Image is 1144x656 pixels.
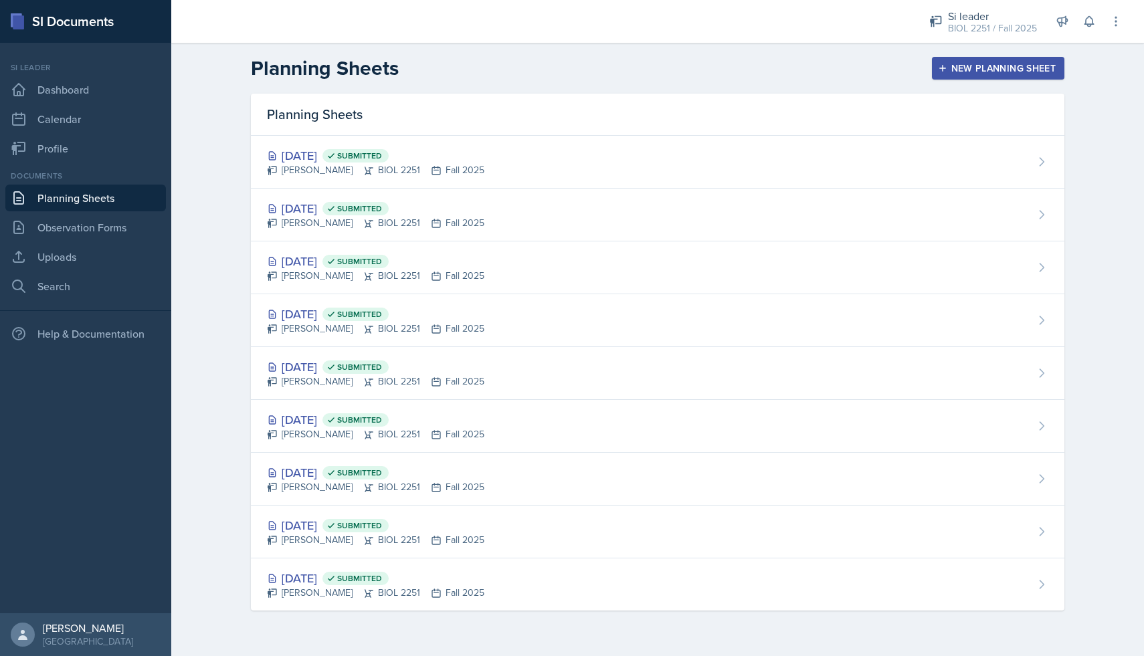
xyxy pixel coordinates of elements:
[337,415,382,425] span: Submitted
[267,199,484,217] div: [DATE]
[251,453,1064,506] a: [DATE] Submitted [PERSON_NAME]BIOL 2251Fall 2025
[267,516,484,534] div: [DATE]
[251,347,1064,400] a: [DATE] Submitted [PERSON_NAME]BIOL 2251Fall 2025
[43,635,133,648] div: [GEOGRAPHIC_DATA]
[5,320,166,347] div: Help & Documentation
[267,411,484,429] div: [DATE]
[337,467,382,478] span: Submitted
[941,63,1056,74] div: New Planning Sheet
[267,163,484,177] div: [PERSON_NAME] BIOL 2251 Fall 2025
[267,146,484,165] div: [DATE]
[337,309,382,320] span: Submitted
[251,56,399,80] h2: Planning Sheets
[267,305,484,323] div: [DATE]
[267,252,484,270] div: [DATE]
[267,374,484,389] div: [PERSON_NAME] BIOL 2251 Fall 2025
[251,294,1064,347] a: [DATE] Submitted [PERSON_NAME]BIOL 2251Fall 2025
[251,189,1064,241] a: [DATE] Submitted [PERSON_NAME]BIOL 2251Fall 2025
[251,94,1064,136] div: Planning Sheets
[5,106,166,132] a: Calendar
[251,558,1064,611] a: [DATE] Submitted [PERSON_NAME]BIOL 2251Fall 2025
[337,203,382,214] span: Submitted
[337,256,382,267] span: Submitted
[267,463,484,481] div: [DATE]
[267,358,484,376] div: [DATE]
[267,322,484,336] div: [PERSON_NAME] BIOL 2251 Fall 2025
[5,273,166,300] a: Search
[267,269,484,283] div: [PERSON_NAME] BIOL 2251 Fall 2025
[251,506,1064,558] a: [DATE] Submitted [PERSON_NAME]BIOL 2251Fall 2025
[5,135,166,162] a: Profile
[948,8,1037,24] div: Si leader
[337,573,382,584] span: Submitted
[267,427,484,441] div: [PERSON_NAME] BIOL 2251 Fall 2025
[251,241,1064,294] a: [DATE] Submitted [PERSON_NAME]BIOL 2251Fall 2025
[5,170,166,182] div: Documents
[5,214,166,241] a: Observation Forms
[337,362,382,372] span: Submitted
[5,185,166,211] a: Planning Sheets
[267,586,484,600] div: [PERSON_NAME] BIOL 2251 Fall 2025
[251,400,1064,453] a: [DATE] Submitted [PERSON_NAME]BIOL 2251Fall 2025
[267,533,484,547] div: [PERSON_NAME] BIOL 2251 Fall 2025
[5,243,166,270] a: Uploads
[337,150,382,161] span: Submitted
[337,520,382,531] span: Submitted
[267,569,484,587] div: [DATE]
[5,62,166,74] div: Si leader
[267,480,484,494] div: [PERSON_NAME] BIOL 2251 Fall 2025
[5,76,166,103] a: Dashboard
[43,621,133,635] div: [PERSON_NAME]
[267,216,484,230] div: [PERSON_NAME] BIOL 2251 Fall 2025
[932,57,1064,80] button: New Planning Sheet
[251,136,1064,189] a: [DATE] Submitted [PERSON_NAME]BIOL 2251Fall 2025
[948,21,1037,35] div: BIOL 2251 / Fall 2025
